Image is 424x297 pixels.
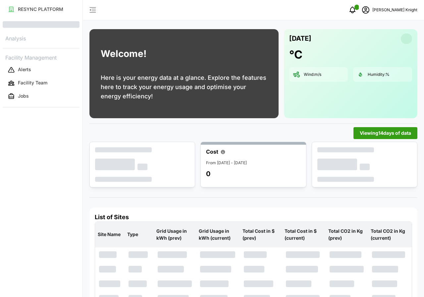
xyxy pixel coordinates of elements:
p: Grid Usage in kWh (current) [197,223,238,247]
p: Analysis [3,33,79,43]
button: Facility Team [3,77,79,89]
p: Grid Usage in kWh (prev) [155,223,195,247]
h1: °C [289,47,302,62]
p: Site Name [96,226,123,243]
p: Type [126,226,152,243]
p: Alerts [18,66,31,73]
a: Jobs [3,90,79,103]
p: Humidity: % [368,72,390,77]
p: Here is your energy data at a glance. Explore the features here to track your energy usage and op... [101,73,267,101]
button: notifications [346,3,359,17]
button: schedule [359,3,372,17]
p: Total Cost in $ (current) [283,223,324,247]
p: Jobs [18,93,29,99]
p: Total Cost in $ (prev) [241,223,281,247]
a: Alerts [3,63,79,76]
span: Viewing 14 days of data [360,127,411,139]
h4: List of Sites [95,213,412,222]
p: From [DATE] - [DATE] [206,160,300,166]
p: RESYNC PLATFORM [18,6,63,13]
h1: Welcome! [101,47,146,61]
p: Facility Management [3,52,79,62]
button: RESYNC PLATFORM [3,3,79,15]
p: Total CO2 in Kg (prev) [327,223,366,247]
button: Jobs [3,90,79,102]
p: Total CO2 in Kg (current) [369,223,410,247]
p: Wind: m/s [304,72,321,77]
button: Alerts [3,64,79,76]
a: RESYNC PLATFORM [3,3,79,16]
p: [DATE] [289,33,311,44]
p: Facility Team [18,79,47,86]
button: Viewing14days of data [353,127,417,139]
p: 0 [206,169,210,178]
p: Cost [206,148,218,156]
p: [PERSON_NAME] Knight [372,7,417,13]
a: Facility Team [3,76,79,90]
